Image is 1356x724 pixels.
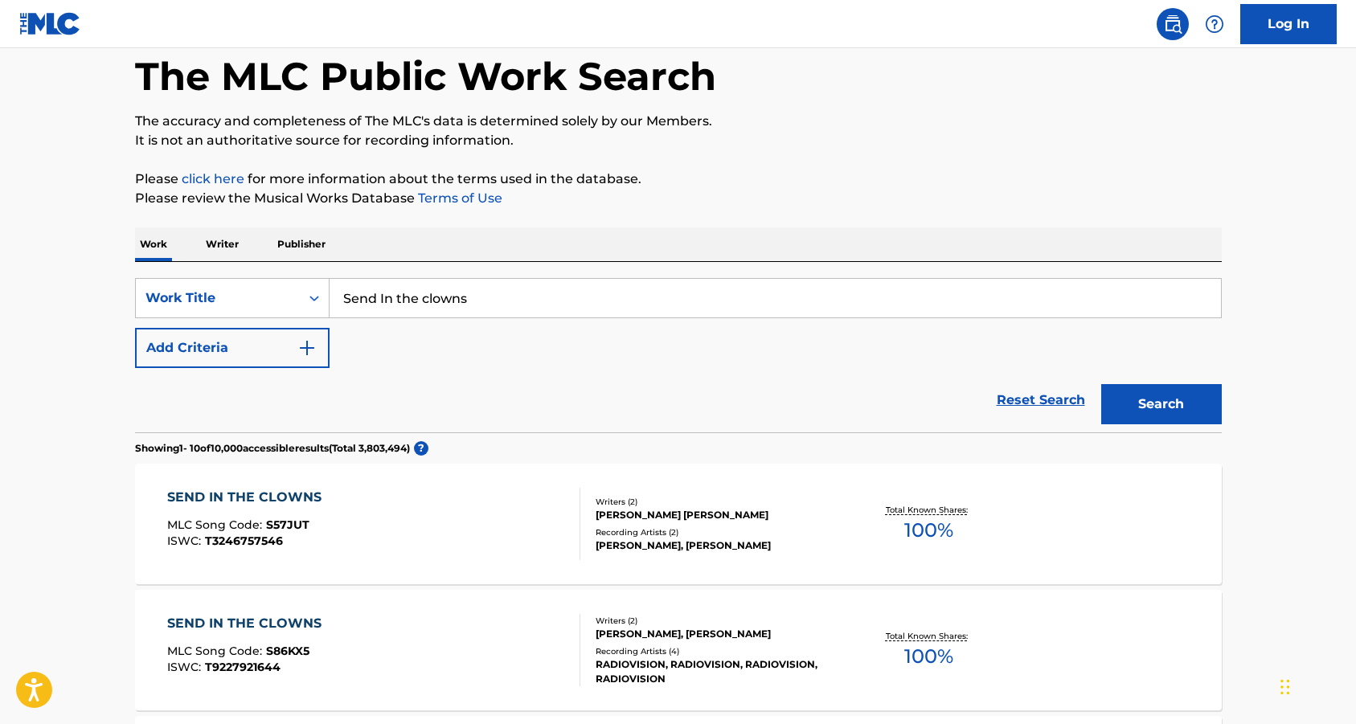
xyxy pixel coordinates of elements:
span: T3246757546 [205,534,283,548]
div: SEND IN THE CLOWNS [167,614,330,633]
p: Showing 1 - 10 of 10,000 accessible results (Total 3,803,494 ) [135,441,410,456]
p: Please review the Musical Works Database [135,189,1222,208]
span: ISWC : [167,660,205,674]
form: Search Form [135,278,1222,432]
a: Reset Search [989,382,1093,418]
p: It is not an authoritative source for recording information. [135,131,1222,150]
div: Recording Artists ( 4 ) [596,645,838,657]
span: MLC Song Code : [167,517,266,532]
p: Total Known Shares: [886,630,972,642]
p: Publisher [272,227,330,261]
div: Writers ( 2 ) [596,496,838,508]
div: [PERSON_NAME] [PERSON_NAME] [596,508,838,522]
span: S86KX5 [266,644,309,658]
div: RADIOVISION, RADIOVISION, RADIOVISION, RADIOVISION [596,657,838,686]
span: ISWC : [167,534,205,548]
div: Work Title [145,288,290,308]
div: [PERSON_NAME], [PERSON_NAME] [596,538,838,553]
div: Recording Artists ( 2 ) [596,526,838,538]
p: The accuracy and completeness of The MLC's data is determined solely by our Members. [135,112,1222,131]
h1: The MLC Public Work Search [135,52,716,100]
span: 100 % [904,516,953,545]
div: Drag [1280,663,1290,711]
div: [PERSON_NAME], [PERSON_NAME] [596,627,838,641]
span: T9227921644 [205,660,281,674]
p: Work [135,227,172,261]
p: Total Known Shares: [886,504,972,516]
p: Please for more information about the terms used in the database. [135,170,1222,189]
span: 100 % [904,642,953,671]
img: search [1163,14,1182,34]
img: MLC Logo [19,12,81,35]
span: MLC Song Code : [167,644,266,658]
button: Search [1101,384,1222,424]
p: Writer [201,227,244,261]
span: ? [414,441,428,456]
a: SEND IN THE CLOWNSMLC Song Code:S86KX5ISWC:T9227921644Writers (2)[PERSON_NAME], [PERSON_NAME]Reco... [135,590,1222,710]
a: click here [182,171,244,186]
a: Log In [1240,4,1337,44]
img: help [1205,14,1224,34]
a: Public Search [1157,8,1189,40]
div: Writers ( 2 ) [596,615,838,627]
a: Terms of Use [415,190,502,206]
div: Help [1198,8,1231,40]
iframe: Chat Widget [1276,647,1356,724]
a: SEND IN THE CLOWNSMLC Song Code:S57JUTISWC:T3246757546Writers (2)[PERSON_NAME] [PERSON_NAME]Recor... [135,464,1222,584]
img: 9d2ae6d4665cec9f34b9.svg [297,338,317,358]
div: SEND IN THE CLOWNS [167,488,330,507]
button: Add Criteria [135,328,330,368]
span: S57JUT [266,517,309,532]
